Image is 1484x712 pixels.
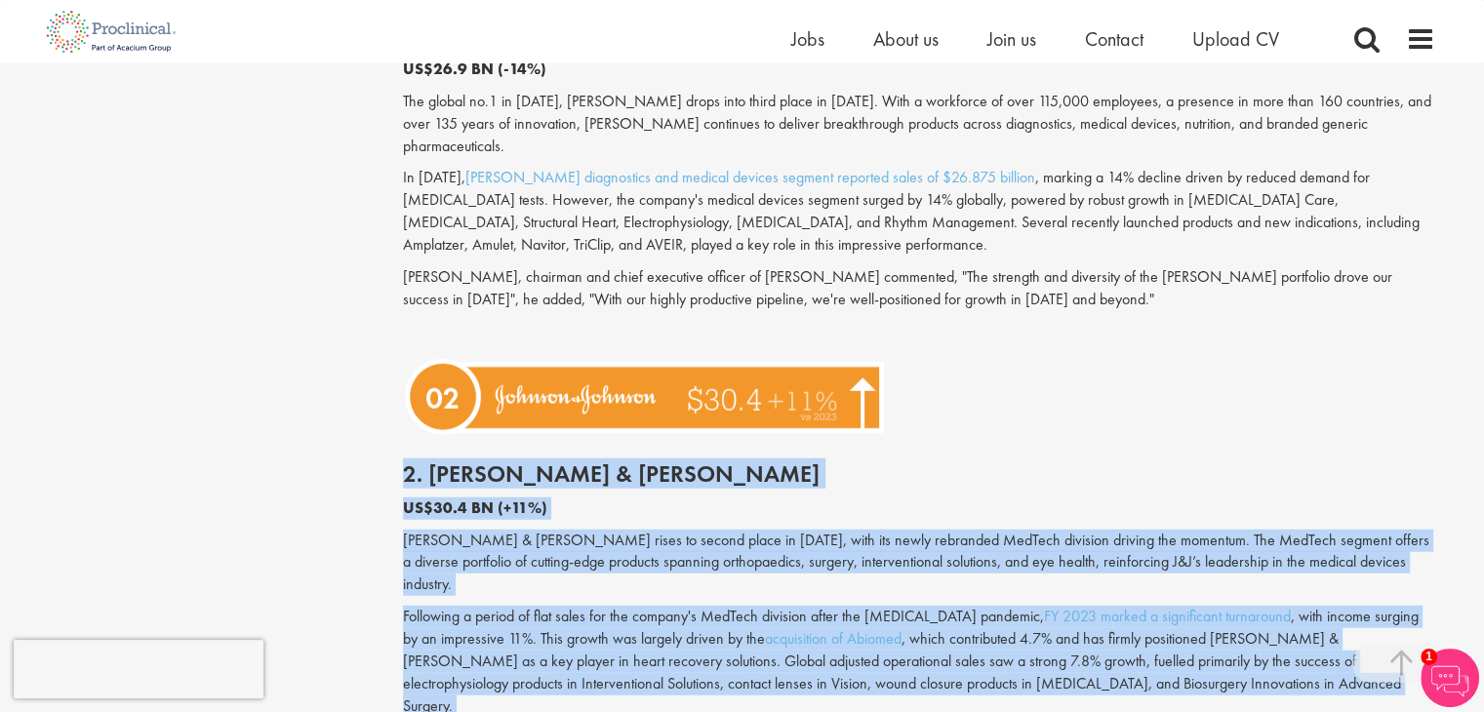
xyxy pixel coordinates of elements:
a: FY 2023 marked a significant turnaround [1044,606,1291,626]
a: Upload CV [1192,26,1279,52]
b: US$30.4 BN (+11%) [403,497,547,518]
b: US$26.9 BN (-14%) [403,59,546,79]
a: acquisition of Abiomed [765,628,902,649]
iframe: reCAPTCHA [14,640,263,698]
p: [PERSON_NAME], chairman and chief executive officer of [PERSON_NAME] commented, "The strength and... [403,266,1435,311]
a: About us [873,26,939,52]
a: Jobs [791,26,824,52]
h2: 2. [PERSON_NAME] & [PERSON_NAME] [403,461,1435,487]
img: Chatbot [1421,649,1479,707]
a: [PERSON_NAME] diagnostics and medical devices segment reported sales of $26.875 billion [465,167,1035,187]
p: In [DATE], , marking a 14% decline driven by reduced demand for [MEDICAL_DATA] tests. However, th... [403,167,1435,256]
a: Join us [987,26,1036,52]
a: Contact [1085,26,1143,52]
span: 1 [1421,649,1437,665]
p: The global no.1 in [DATE], [PERSON_NAME] drops into third place in [DATE]. With a workforce of ov... [403,91,1435,158]
p: [PERSON_NAME] & [PERSON_NAME] rises to second place in [DATE], with its newly rebranded MedTech d... [403,530,1435,597]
